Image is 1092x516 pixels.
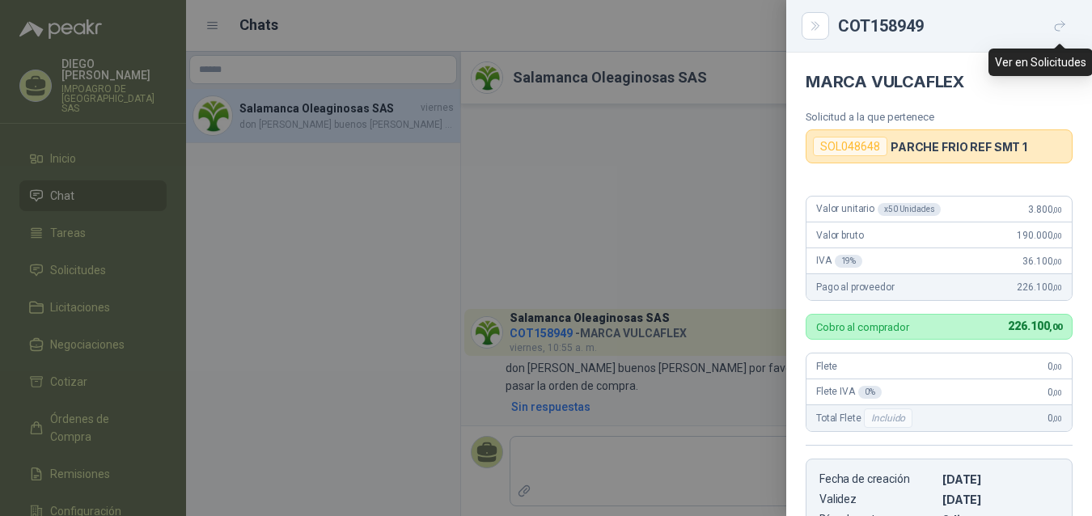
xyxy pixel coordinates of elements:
[1052,283,1062,292] span: ,00
[1008,319,1062,332] span: 226.100
[819,493,936,506] p: Validez
[816,230,863,241] span: Valor bruto
[806,16,825,36] button: Close
[858,386,882,399] div: 0 %
[1017,281,1062,293] span: 226.100
[806,111,1073,123] p: Solicitud a la que pertenece
[1048,412,1062,424] span: 0
[816,255,862,268] span: IVA
[942,493,1059,506] p: [DATE]
[1052,362,1062,371] span: ,00
[816,386,882,399] span: Flete IVA
[835,255,863,268] div: 19 %
[816,281,895,293] span: Pago al proveedor
[1048,387,1062,398] span: 0
[878,203,941,216] div: x 50 Unidades
[838,13,1073,39] div: COT158949
[1052,231,1062,240] span: ,00
[816,322,909,332] p: Cobro al comprador
[942,472,1059,486] p: [DATE]
[864,408,912,428] div: Incluido
[816,361,837,372] span: Flete
[816,203,941,216] span: Valor unitario
[806,72,1073,91] h4: MARCA VULCAFLEX
[1028,204,1062,215] span: 3.800
[1052,388,1062,397] span: ,00
[1022,256,1062,267] span: 36.100
[1017,230,1062,241] span: 190.000
[1052,205,1062,214] span: ,00
[1048,361,1062,372] span: 0
[1052,414,1062,423] span: ,00
[819,472,936,486] p: Fecha de creación
[891,140,1027,154] p: PARCHE FRIO REF SMT 1
[1049,322,1062,332] span: ,00
[816,408,916,428] span: Total Flete
[1052,257,1062,266] span: ,00
[813,137,887,156] div: SOL048648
